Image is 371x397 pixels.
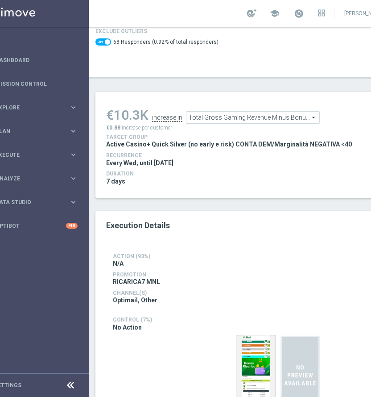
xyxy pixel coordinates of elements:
[106,177,125,185] span: 7 days
[106,107,148,123] div: €10.3K
[113,278,160,286] span: RICARICA7 MNL
[69,127,78,135] i: keyboard_arrow_right
[69,174,78,183] i: keyboard_arrow_right
[66,223,78,229] div: +10
[106,140,352,148] span: Active Casino+ Quick Silver (no early e risk) CONTA DEM/Marginalità NEGATIVA <40
[106,159,173,167] span: Every Wed, until [DATE]
[270,8,280,18] span: school
[95,28,218,34] h4: Exclude Outliers
[106,125,120,131] span: €0.88
[152,114,182,122] div: increase in
[113,259,124,267] span: N/A
[113,323,142,331] span: No Action
[106,221,170,230] span: Execution Details
[69,150,78,159] i: keyboard_arrow_right
[69,198,78,206] i: keyboard_arrow_right
[69,103,78,112] i: keyboard_arrow_right
[122,125,172,131] span: increase per customer
[113,296,157,304] span: Optimail, Other
[113,38,218,46] label: 68 Responders (0.92% of total responders)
